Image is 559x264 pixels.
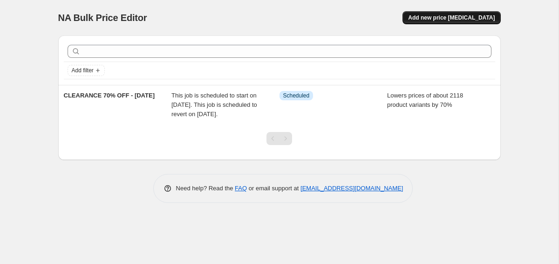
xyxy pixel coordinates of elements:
[283,92,310,99] span: Scheduled
[72,67,94,74] span: Add filter
[171,92,257,118] span: This job is scheduled to start on [DATE]. This job is scheduled to revert on [DATE].
[300,185,403,192] a: [EMAIL_ADDRESS][DOMAIN_NAME]
[64,92,155,99] span: CLEARANCE 70% OFF - [DATE]
[176,185,235,192] span: Need help? Read the
[266,132,292,145] nav: Pagination
[247,185,300,192] span: or email support at
[387,92,463,108] span: Lowers prices of about 2118 product variants by 70%
[58,13,147,23] span: NA Bulk Price Editor
[402,11,500,24] button: Add new price [MEDICAL_DATA]
[235,185,247,192] a: FAQ
[68,65,105,76] button: Add filter
[408,14,495,21] span: Add new price [MEDICAL_DATA]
